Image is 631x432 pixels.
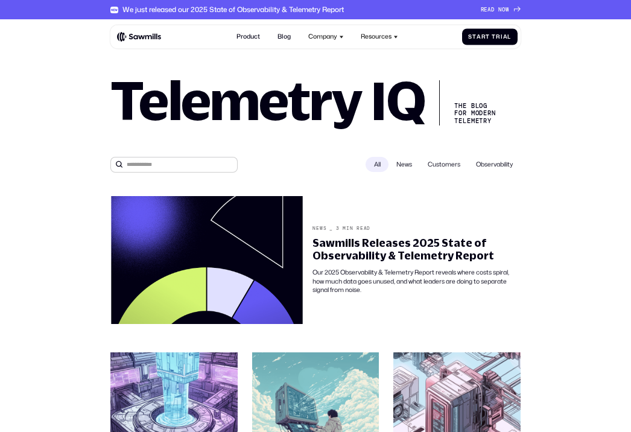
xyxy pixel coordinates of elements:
[484,7,487,13] span: E
[468,157,521,173] span: Observability
[496,33,501,40] span: r
[303,28,348,45] div: Company
[502,7,506,13] span: O
[105,191,526,329] a: News_3min readSawmills Releases 2025 State of Observability & Telemetry ReportOur 2025 Observabil...
[507,33,511,40] span: l
[232,28,265,45] a: Product
[122,5,344,14] div: We just released our 2025 State of Observability & Telemetry Report
[481,7,484,13] span: R
[110,157,521,173] form: All
[273,28,296,45] a: Blog
[487,7,491,13] span: A
[468,33,472,40] span: S
[329,226,333,231] div: _
[361,33,392,41] div: Resources
[343,226,370,231] div: min read
[472,33,477,40] span: t
[492,33,496,40] span: T
[366,157,388,173] div: All
[308,33,337,41] div: Company
[506,7,509,13] span: W
[481,7,521,13] a: READNOW
[477,33,481,40] span: a
[110,75,425,125] h1: Telemetry IQ
[312,237,521,262] div: Sawmills Releases 2025 State of Observability & Telemetry Report
[498,7,502,13] span: N
[312,226,326,231] div: News
[439,80,503,125] div: The Blog for Modern telemetry
[501,33,503,40] span: i
[312,268,521,294] div: Our 2025 Observability & Telemetry Report reveals where costs spiral, how much data goes unused, ...
[462,29,518,45] a: StartTrial
[491,7,495,13] span: D
[388,157,420,173] span: News
[336,226,340,231] div: 3
[486,33,490,40] span: t
[481,33,486,40] span: r
[503,33,508,40] span: a
[420,157,468,173] span: Customers
[356,28,402,45] div: Resources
